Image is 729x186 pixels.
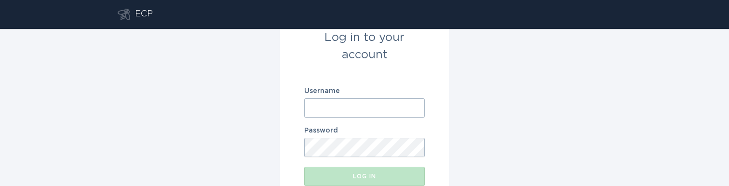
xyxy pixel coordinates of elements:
[304,167,425,186] button: Log in
[309,173,420,179] div: Log in
[304,127,425,134] label: Password
[135,9,153,20] div: ECP
[304,88,425,94] label: Username
[118,9,130,20] button: Go to dashboard
[304,29,425,64] div: Log in to your account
